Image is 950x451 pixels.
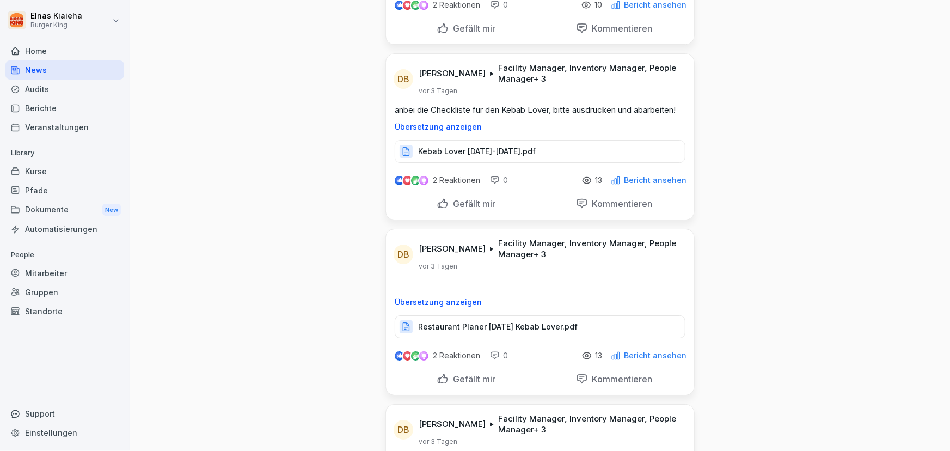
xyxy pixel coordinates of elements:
p: Facility Manager, Inventory Manager, People Manager + 3 [498,238,681,260]
p: Facility Manager, Inventory Manager, People Manager + 3 [498,413,681,435]
a: Restaurant Planer [DATE] Kebab Lover.pdf [395,325,685,336]
p: Bericht ansehen [624,351,687,360]
img: celebrate [411,1,420,10]
img: celebrate [411,351,420,361]
div: DB [394,69,413,89]
div: DB [394,420,413,440]
a: Einstellungen [5,423,124,442]
div: 0 [490,175,508,186]
a: Kebab Lover [DATE]-[DATE].pdf [395,149,685,160]
p: [PERSON_NAME] [419,68,486,79]
img: love [403,1,412,9]
p: Restaurant Planer [DATE] Kebab Lover.pdf [418,321,578,332]
img: love [403,176,412,185]
img: love [403,352,412,360]
p: Elnas Kiaieha [30,11,82,21]
p: anbei die Checkliste für den Kebab Lover, bitte ausdrucken und abarbeiten! [395,104,685,116]
div: DB [394,245,413,264]
a: Veranstaltungen [5,118,124,137]
a: Kurse [5,162,124,181]
p: Facility Manager, Inventory Manager, People Manager + 3 [498,63,681,84]
p: Gefällt mir [449,198,495,209]
a: Home [5,41,124,60]
p: Library [5,144,124,162]
p: vor 3 Tagen [419,262,457,271]
p: Kommentieren [588,198,653,209]
p: [PERSON_NAME] [419,419,486,430]
img: like [395,1,404,9]
img: inspiring [419,175,428,185]
a: Pfade [5,181,124,200]
p: Kommentieren [588,23,653,34]
p: Übersetzung anzeigen [395,123,685,131]
p: Gefällt mir [449,23,495,34]
img: inspiring [419,351,428,361]
div: New [102,204,121,216]
a: Standorte [5,302,124,321]
p: People [5,246,124,264]
p: 13 [595,351,602,360]
p: Bericht ansehen [624,176,687,185]
a: Automatisierungen [5,220,124,239]
p: Burger King [30,21,82,29]
a: Berichte [5,99,124,118]
img: like [395,351,404,360]
div: Dokumente [5,200,124,220]
a: Gruppen [5,283,124,302]
p: vor 3 Tagen [419,87,457,95]
p: 13 [595,176,602,185]
p: Kommentieren [588,374,653,385]
img: like [395,176,404,185]
p: [PERSON_NAME] [419,243,486,254]
p: 2 Reaktionen [433,351,480,360]
a: Mitarbeiter [5,264,124,283]
p: Übersetzung anzeigen [395,298,685,307]
a: News [5,60,124,80]
div: Support [5,404,124,423]
p: vor 3 Tagen [419,437,457,446]
a: DokumenteNew [5,200,124,220]
p: 2 Reaktionen [433,1,480,9]
p: Kebab Lover [DATE]-[DATE].pdf [418,146,536,157]
p: Gefällt mir [449,374,495,385]
p: 10 [594,1,602,9]
p: 2 Reaktionen [433,176,480,185]
img: celebrate [411,176,420,185]
p: Bericht ansehen [624,1,687,9]
div: 0 [490,350,508,361]
a: Audits [5,80,124,99]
